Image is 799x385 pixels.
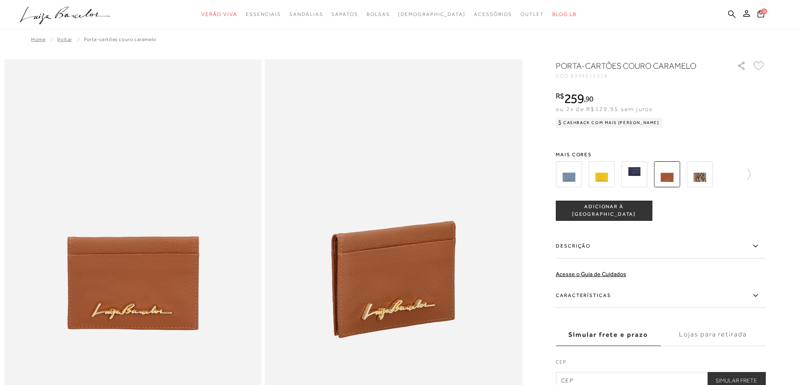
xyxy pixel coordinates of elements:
i: R$ [556,92,564,100]
a: categoryNavScreenReaderText [289,7,323,22]
label: Lojas para retirada [661,323,765,346]
span: Verão Viva [201,11,237,17]
span: Mais cores [556,152,765,157]
span: Sandálias [289,11,323,17]
div: CÓD: [556,73,724,78]
a: categoryNavScreenReaderText [201,7,237,22]
span: Acessórios [474,11,512,17]
span: PORTA-CARTÕES COURO CARAMELO [84,36,156,42]
span: 0 [761,8,767,14]
img: PORTA-CARTÕES COURO COBRA NATURAL [687,161,713,187]
span: Sapatos [331,11,358,17]
span: [DEMOGRAPHIC_DATA] [398,11,466,17]
a: categoryNavScreenReaderText [246,7,281,22]
a: Acesse o Guia de Cuidados [556,271,626,277]
a: Home [31,36,45,42]
label: CEP [556,358,765,370]
button: 0 [755,9,767,21]
h1: PORTA-CARTÕES COURO CARAMELO [556,60,713,72]
a: Voltar [57,36,72,42]
span: Essenciais [246,11,281,17]
span: 259 [564,91,584,106]
img: PORTA-CARTÕES AZUL CELESTINE [556,161,582,187]
button: ADICIONAR À [GEOGRAPHIC_DATA] [556,201,652,221]
span: ADICIONAR À [GEOGRAPHIC_DATA] [556,203,652,218]
img: PORTA-CARTÕES COURO AMARELO HONEY [588,161,614,187]
label: Simular frete e prazo [556,323,661,346]
label: Características [556,284,765,308]
span: BLOG LB [552,11,577,17]
img: PORTA-CARTÕES COURO AZUL NAVAL [621,161,647,187]
a: noSubCategoriesText [398,7,466,22]
i: , [584,95,593,103]
span: 90 [586,94,593,103]
span: Outlet [521,11,544,17]
a: categoryNavScreenReaderText [367,7,390,22]
img: PORTA-CARTÕES COURO CARAMELO [654,161,680,187]
div: Cashback com Mais [PERSON_NAME] [556,118,663,128]
span: 8999015918 [571,73,608,79]
label: Descrição [556,234,765,258]
span: Bolsas [367,11,390,17]
a: categoryNavScreenReaderText [474,7,512,22]
a: categoryNavScreenReaderText [521,7,544,22]
span: ou 2x de R$129,95 sem juros [556,106,653,112]
a: categoryNavScreenReaderText [331,7,358,22]
a: BLOG LB [552,7,577,22]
